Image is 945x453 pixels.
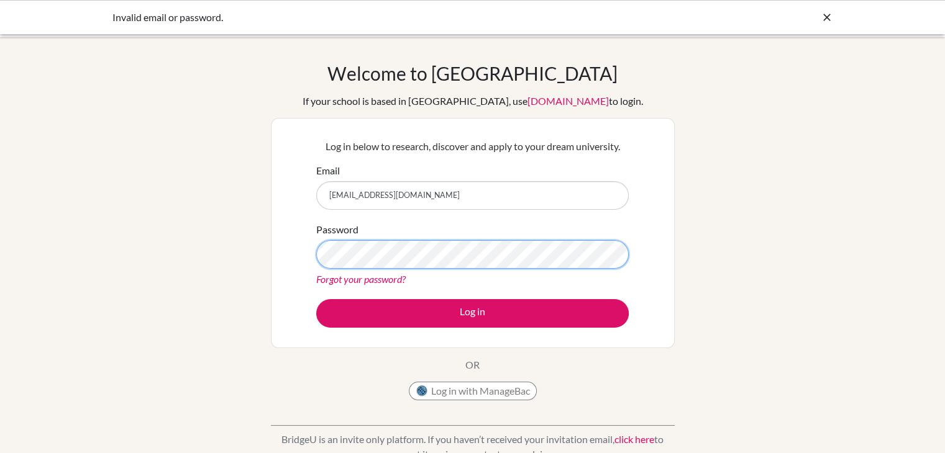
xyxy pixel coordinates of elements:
p: OR [465,357,480,372]
a: Forgot your password? [316,273,406,285]
a: click here [614,433,654,445]
a: [DOMAIN_NAME] [527,95,609,107]
label: Password [316,222,358,237]
button: Log in [316,299,629,328]
div: Invalid email or password. [112,10,647,25]
p: Log in below to research, discover and apply to your dream university. [316,139,629,154]
label: Email [316,163,340,178]
div: If your school is based in [GEOGRAPHIC_DATA], use to login. [303,94,643,109]
button: Log in with ManageBac [409,382,537,400]
h1: Welcome to [GEOGRAPHIC_DATA] [327,62,618,84]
